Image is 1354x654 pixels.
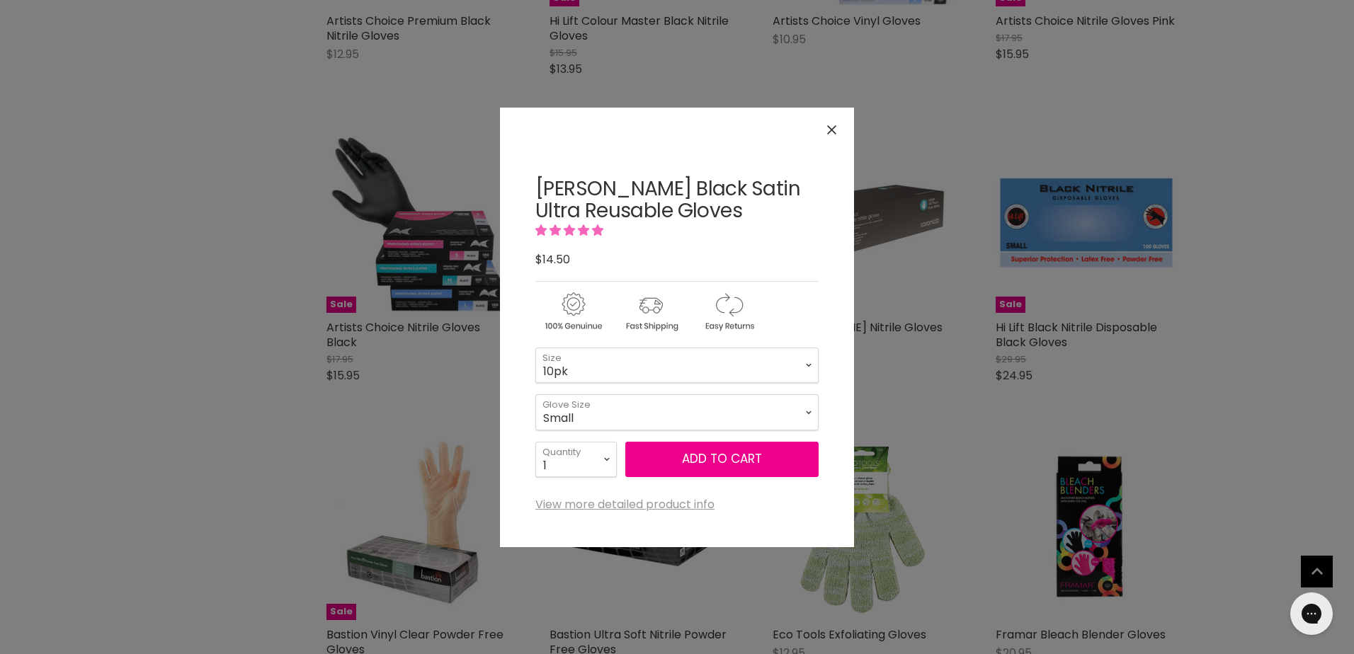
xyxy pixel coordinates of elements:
[817,115,847,145] button: Close
[613,290,688,333] img: shipping.gif
[535,290,610,333] img: genuine.gif
[535,251,570,268] span: $14.50
[535,498,715,511] a: View more detailed product info
[691,290,766,333] img: returns.gif
[1283,587,1340,640] iframe: Gorgias live chat messenger
[535,442,617,477] select: Quantity
[625,442,819,477] button: Add to cart
[535,222,606,239] span: 5.00 stars
[535,175,800,224] a: [PERSON_NAME] Black Satin Ultra Reusable Gloves
[682,450,762,467] span: Add to cart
